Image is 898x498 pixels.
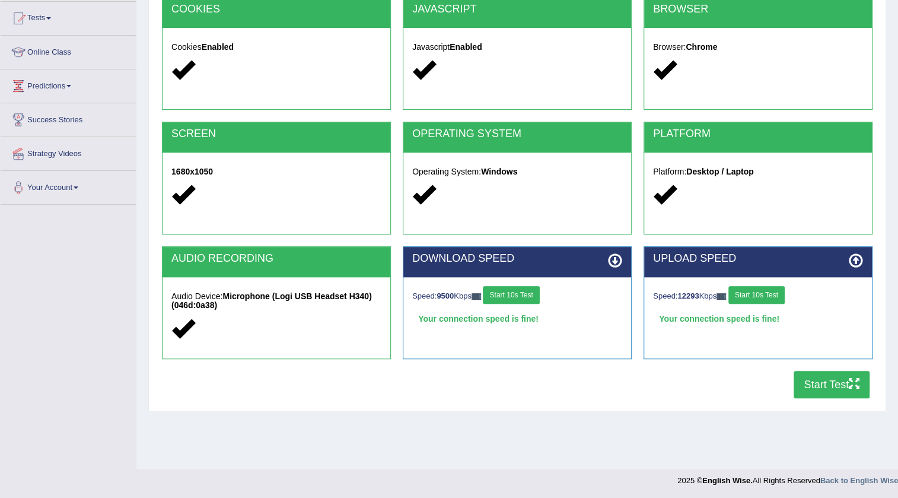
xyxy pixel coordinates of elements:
[437,291,454,300] strong: 9500
[686,167,754,176] strong: Desktop / Laptop
[171,292,381,310] h5: Audio Device:
[481,167,517,176] strong: Windows
[483,286,539,304] button: Start 10s Test
[653,128,863,140] h2: PLATFORM
[412,128,622,140] h2: OPERATING SYSTEM
[677,291,699,300] strong: 12293
[450,42,482,52] strong: Enabled
[653,253,863,265] h2: UPLOAD SPEED
[1,2,136,31] a: Tests
[412,310,622,328] div: Your connection speed is fine!
[653,286,863,307] div: Speed: Kbps
[1,137,136,167] a: Strategy Videos
[728,286,785,304] button: Start 10s Test
[412,167,622,176] h5: Operating System:
[653,310,863,328] div: Your connection speed is fine!
[794,371,870,398] button: Start Test
[677,469,898,486] div: 2025 © All Rights Reserved
[412,4,622,15] h2: JAVASCRIPT
[653,43,863,52] h5: Browser:
[1,36,136,65] a: Online Class
[1,103,136,133] a: Success Stories
[412,43,622,52] h5: Javascript
[472,293,481,300] img: ajax-loader-fb-connection.gif
[171,253,381,265] h2: AUDIO RECORDING
[1,171,136,201] a: Your Account
[653,167,863,176] h5: Platform:
[686,42,717,52] strong: Chrome
[412,253,622,265] h2: DOWNLOAD SPEED
[820,476,898,485] a: Back to English Wise
[171,128,381,140] h2: SCREEN
[717,293,726,300] img: ajax-loader-fb-connection.gif
[171,167,213,176] strong: 1680x1050
[171,4,381,15] h2: COOKIES
[171,291,372,310] strong: Microphone (Logi USB Headset H340) (046d:0a38)
[653,4,863,15] h2: BROWSER
[202,42,234,52] strong: Enabled
[702,476,752,485] strong: English Wise.
[1,69,136,99] a: Predictions
[171,43,381,52] h5: Cookies
[412,286,622,307] div: Speed: Kbps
